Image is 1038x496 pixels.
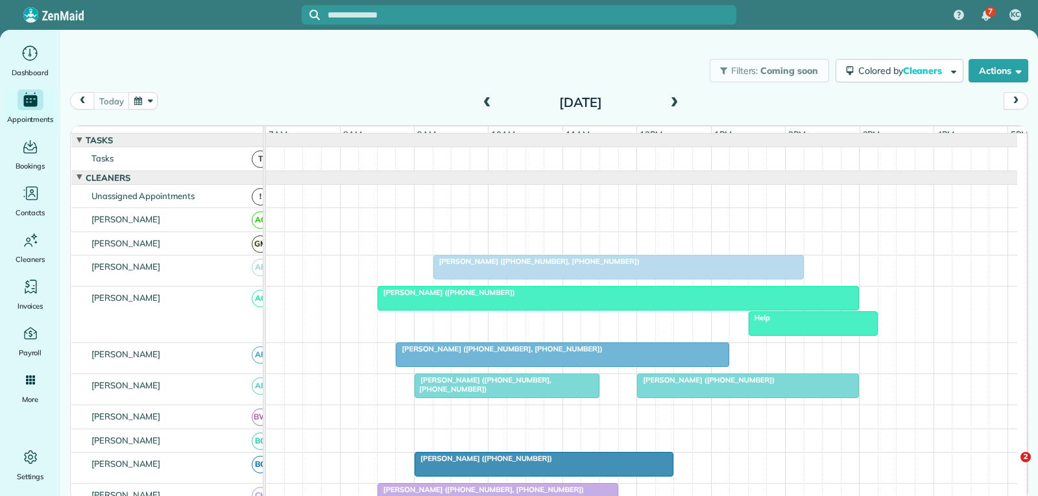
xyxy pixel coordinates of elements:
[83,172,133,183] span: Cleaners
[89,153,116,163] span: Tasks
[89,214,163,224] span: [PERSON_NAME]
[5,447,55,483] a: Settings
[5,136,55,172] a: Bookings
[636,375,775,384] span: [PERSON_NAME] ([PHONE_NUMBER])
[1011,10,1020,20] span: KC
[252,408,269,426] span: BW
[252,346,269,364] span: AF
[89,349,163,359] span: [PERSON_NAME]
[731,65,758,77] span: Filters:
[748,313,771,322] span: Help
[1020,452,1031,462] span: 2
[252,188,269,206] span: !
[5,323,55,359] a: Payroll
[89,458,163,469] span: [PERSON_NAME]
[858,65,947,77] span: Colored by
[786,129,808,139] span: 2pm
[17,470,44,483] span: Settings
[89,191,197,201] span: Unassigned Appointments
[415,129,439,139] span: 9am
[1008,129,1031,139] span: 5pm
[252,377,269,395] span: AF
[760,65,819,77] span: Coming soon
[309,10,320,20] svg: Focus search
[252,432,269,450] span: BC
[712,129,734,139] span: 1pm
[252,235,269,253] span: GM
[903,65,945,77] span: Cleaners
[969,59,1028,82] button: Actions
[988,6,993,17] span: 7
[252,456,269,473] span: BG
[83,135,115,145] span: Tasks
[252,150,269,168] span: T
[89,380,163,390] span: [PERSON_NAME]
[972,1,1000,30] div: 7 unread notifications
[500,95,662,110] h2: [DATE]
[302,10,320,20] button: Focus search
[5,230,55,266] a: Cleaners
[414,454,553,463] span: [PERSON_NAME] ([PHONE_NUMBER])
[7,113,54,126] span: Appointments
[252,290,269,307] span: AC
[563,129,592,139] span: 11am
[341,129,365,139] span: 8am
[414,375,551,394] span: [PERSON_NAME] ([PHONE_NUMBER], [PHONE_NUMBER])
[252,259,269,276] span: AB
[836,59,963,82] button: Colored byCleaners
[489,129,518,139] span: 10am
[934,129,957,139] span: 4pm
[395,344,603,353] span: [PERSON_NAME] ([PHONE_NUMBER], [PHONE_NUMBER])
[89,435,163,445] span: [PERSON_NAME]
[860,129,883,139] span: 3pm
[89,238,163,248] span: [PERSON_NAME]
[377,288,516,297] span: [PERSON_NAME] ([PHONE_NUMBER])
[16,206,45,219] span: Contacts
[252,211,269,229] span: AC
[70,92,95,110] button: prev
[89,411,163,421] span: [PERSON_NAME]
[16,159,45,172] span: Bookings
[93,92,129,110] button: today
[89,261,163,272] span: [PERSON_NAME]
[5,43,55,79] a: Dashboard
[5,183,55,219] a: Contacts
[16,253,45,266] span: Cleaners
[377,485,585,494] span: [PERSON_NAME] ([PHONE_NUMBER], [PHONE_NUMBER])
[19,346,42,359] span: Payroll
[89,292,163,303] span: [PERSON_NAME]
[994,452,1025,483] iframe: Intercom live chat
[5,89,55,126] a: Appointments
[266,129,290,139] span: 7am
[18,300,43,313] span: Invoices
[433,257,640,266] span: [PERSON_NAME] ([PHONE_NUMBER], [PHONE_NUMBER])
[637,129,665,139] span: 12pm
[1004,92,1028,110] button: next
[22,393,38,406] span: More
[5,276,55,313] a: Invoices
[12,66,49,79] span: Dashboard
